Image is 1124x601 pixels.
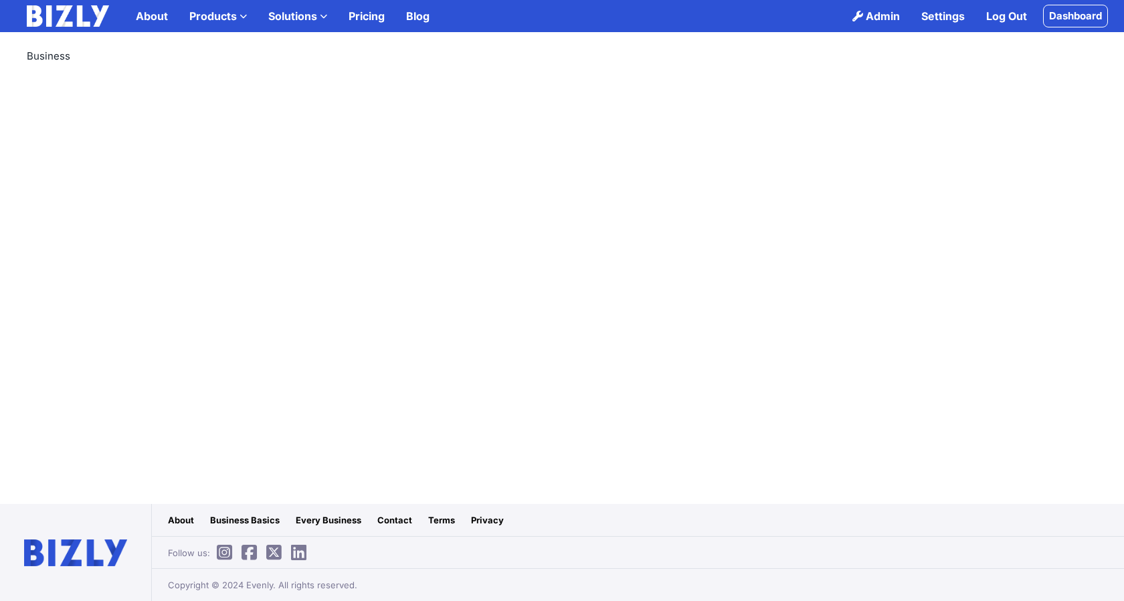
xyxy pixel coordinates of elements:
a: Settings [911,3,975,29]
a: Every Business [288,504,369,536]
div: About [168,513,194,527]
a: Blog [395,3,440,29]
img: bizly_logo_white.svg [27,5,109,27]
div: Business Basics [210,513,280,527]
a: Pricing [338,3,395,29]
a: About [125,3,179,29]
label: Products [179,3,258,29]
span: Copyright © 2024 Evenly. All rights reserved. [168,578,357,592]
div: Every Business [296,513,361,527]
label: Solutions [258,3,338,29]
a: Dashboard [1043,5,1108,27]
div: Terms [428,513,455,527]
a: Admin [842,3,911,29]
a: Privacy [463,504,512,536]
div: Contact [377,513,412,527]
div: Privacy [471,513,504,527]
a: Log Out [975,3,1038,29]
a: About [160,504,202,536]
a: Terms [420,504,463,536]
a: Business Basics [202,504,288,536]
a: Contact [369,504,420,536]
span: Follow us: [168,546,306,560]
